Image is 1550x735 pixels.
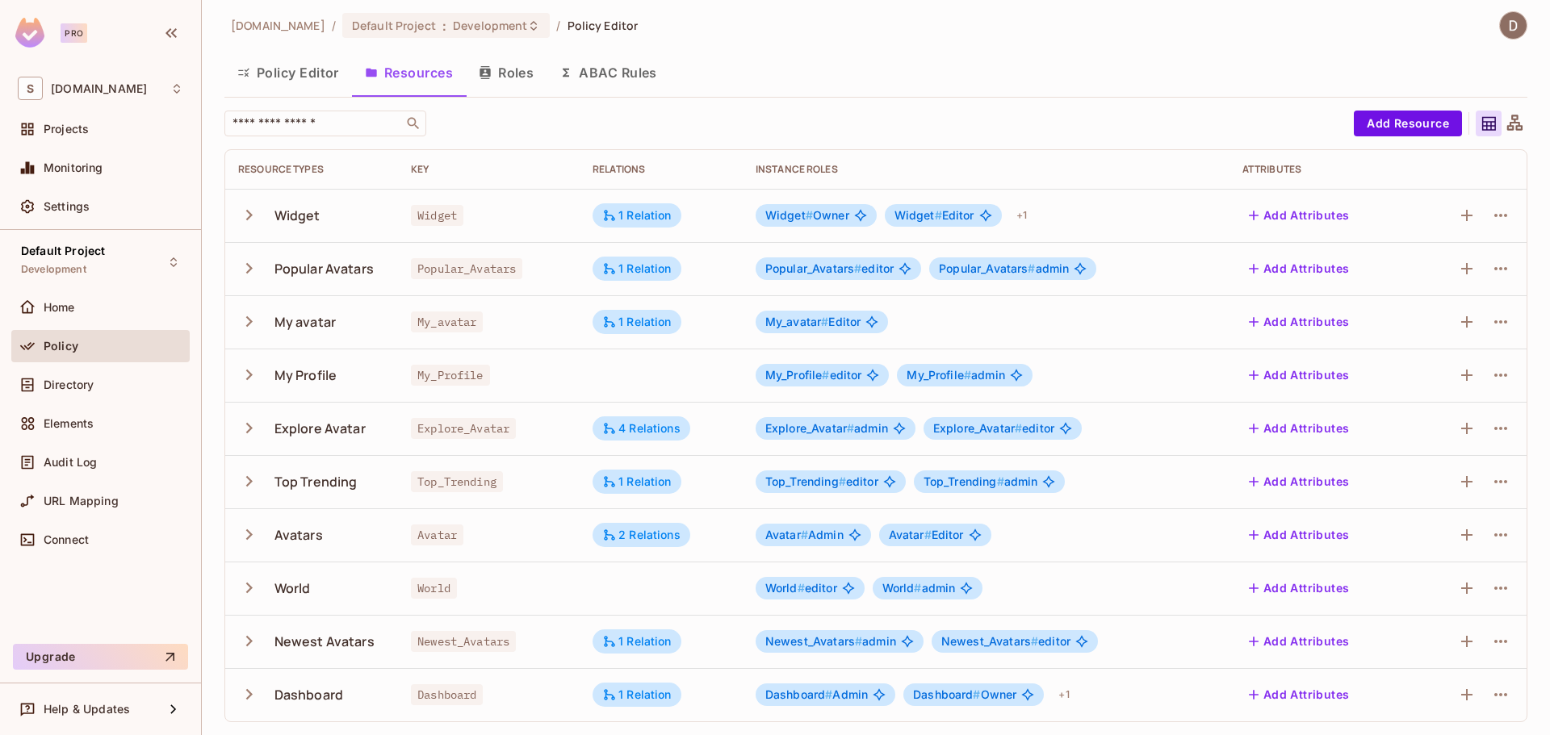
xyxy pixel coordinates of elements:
div: Avatars [274,526,323,544]
span: Directory [44,378,94,391]
span: Connect [44,533,89,546]
div: Explore Avatar [274,420,366,437]
span: admin [939,262,1069,275]
span: Widget [765,208,813,222]
button: ABAC Rules [547,52,670,93]
span: Avatar [765,528,808,541]
span: Explore_Avatar [765,421,854,435]
div: 1 Relation [602,315,672,329]
span: Explore_Avatar [411,418,516,439]
span: My_Profile [765,368,830,382]
span: Projects [44,123,89,136]
div: 1 Relation [602,634,672,649]
span: Policy Editor [568,18,639,33]
span: admin [924,475,1038,488]
button: Add Attributes [1242,362,1356,388]
span: S [18,77,43,100]
span: Editor [765,315,861,328]
div: Newest Avatars [274,633,375,650]
span: # [825,687,832,701]
span: editor [933,422,1054,435]
div: World [274,579,311,597]
button: Resources [352,52,466,93]
span: # [964,368,971,382]
img: Dat Nghiem Quoc [1500,12,1527,39]
span: My_avatar [411,311,483,332]
span: Audit Log [44,456,97,469]
span: Editor [889,528,964,541]
span: My_Profile [411,365,490,386]
span: Admin [765,528,844,541]
span: editor [765,582,837,595]
img: SReyMgAAAABJRU5ErkJggg== [15,18,44,48]
div: Instance roles [756,163,1217,176]
div: 1 Relation [602,474,672,489]
span: Home [44,301,75,314]
span: My_avatar [765,315,829,328]
button: Add Attributes [1242,682,1356,708]
span: Editor [894,209,974,222]
span: World [411,578,457,599]
button: Add Attributes [1242,309,1356,335]
button: Add Attributes [1242,522,1356,548]
button: Roles [466,52,547,93]
button: Add Resource [1354,111,1462,136]
span: Popular_Avatars [939,261,1035,275]
button: Add Attributes [1242,416,1356,441]
div: Top Trending [274,473,358,491]
span: World [765,581,805,595]
span: # [1031,634,1038,648]
span: Widget [894,208,942,222]
span: Development [453,18,527,33]
span: editor [765,369,862,382]
span: Default Project [21,244,105,257]
li: / [332,18,336,33]
span: Development [21,263,86,276]
span: World [882,581,922,595]
div: + 1 [1052,682,1075,708]
span: # [798,581,805,595]
span: admin [907,369,1004,382]
span: # [914,581,921,595]
div: Widget [274,207,320,224]
span: Default Project [352,18,436,33]
div: Key [411,163,567,176]
span: URL Mapping [44,495,119,507]
button: Add Attributes [1242,469,1356,495]
button: Upgrade [13,644,188,670]
span: Monitoring [44,161,103,174]
button: Add Attributes [1242,203,1356,228]
span: # [855,634,862,648]
span: Admin [765,688,868,701]
div: Relations [593,163,730,176]
span: Popular_Avatars [411,258,522,279]
span: Workspace: savameta.com [51,82,147,95]
span: the active workspace [231,18,325,33]
span: Dashboard [411,684,483,705]
span: Popular_Avatars [765,261,861,275]
span: admin [765,422,888,435]
div: 1 Relation [602,261,672,276]
span: Newest_Avatars [765,634,862,648]
span: # [822,368,829,382]
span: Settings [44,200,90,213]
span: admin [765,635,896,648]
span: # [821,315,828,328]
span: My_Profile [907,368,971,382]
span: Avatar [411,524,463,545]
div: 4 Relations [602,421,681,436]
span: Top_Trending [924,474,1004,488]
span: Newest_Avatars [411,631,516,652]
div: + 1 [1010,203,1033,228]
div: 2 Relations [602,528,681,542]
span: Policy [44,340,78,353]
li: / [556,18,560,33]
span: Top_Trending [765,474,846,488]
button: Add Attributes [1242,629,1356,654]
span: editor [941,635,1070,648]
span: Owner [913,688,1016,701]
span: # [847,421,854,435]
button: Add Attributes [1242,575,1356,601]
span: Explore_Avatar [933,421,1022,435]
div: Resource Types [238,163,385,176]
